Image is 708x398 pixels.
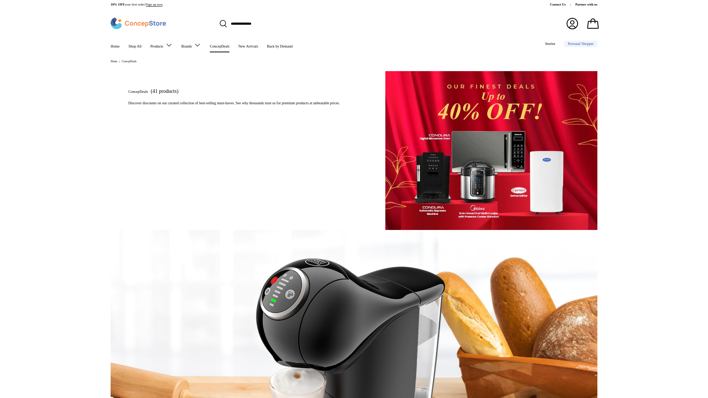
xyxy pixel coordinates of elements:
img: ConcepStore [111,18,166,29]
a: Contact Us [550,2,576,7]
strong: 10% OFF [111,3,125,6]
span: Personal Shopper [568,42,594,46]
a: Back by Demand [267,41,292,52]
span: (41 products) [151,88,178,94]
a: ConcepDeals [210,41,229,52]
a: Brands [181,38,201,52]
a: Stories [545,38,555,50]
nav: Secondary [527,38,597,52]
a: Personal Shopper [564,41,597,47]
a: ConcepDeals [122,60,136,63]
summary: Products [146,38,177,52]
span: Discover discounts on our curated collection of best-selling must-haves. See why thousands trust ... [128,101,340,105]
a: Home [111,41,119,52]
a: Shop All [128,41,141,52]
img: ConcepDeals [385,71,597,230]
nav: Breadcrumbs [111,60,597,64]
a: Sign up now [146,3,163,6]
p: your first order! . [111,2,163,7]
h1: ConcepDeals [128,87,148,94]
a: Home [111,60,117,63]
a: Partner with us [575,2,597,7]
nav: Primary [111,38,292,52]
a: New Arrivals [238,41,258,52]
summary: Brands [177,38,205,52]
a: Products [150,38,173,52]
